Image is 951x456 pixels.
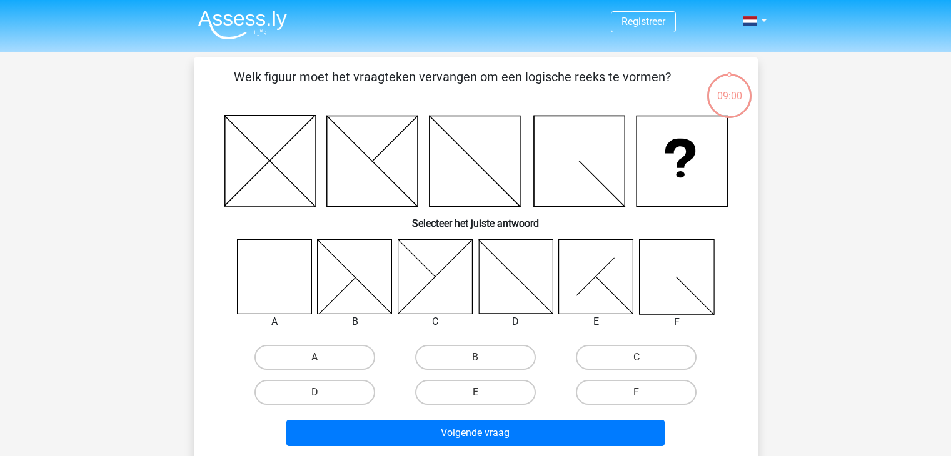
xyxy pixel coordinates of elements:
[576,380,697,405] label: F
[415,380,536,405] label: E
[214,67,691,105] p: Welk figuur moet het vraagteken vervangen om een logische reeks te vormen?
[198,10,287,39] img: Assessly
[576,345,697,370] label: C
[228,314,322,329] div: A
[549,314,643,329] div: E
[469,314,563,329] div: D
[308,314,402,329] div: B
[415,345,536,370] label: B
[214,207,738,229] h6: Selecteer het juiste antwoord
[254,345,375,370] label: A
[254,380,375,405] label: D
[286,420,665,446] button: Volgende vraag
[706,72,753,104] div: 09:00
[621,16,665,27] a: Registreer
[388,314,483,329] div: C
[630,315,724,330] div: F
